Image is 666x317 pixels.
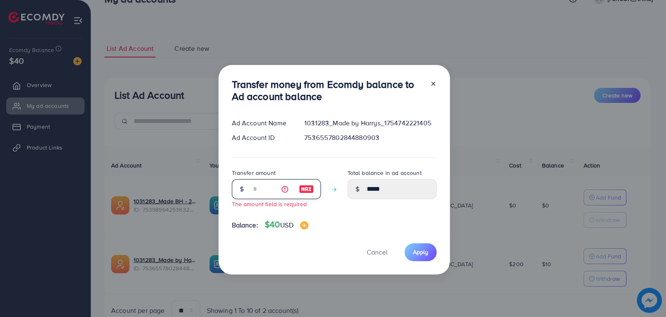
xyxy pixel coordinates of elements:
div: 7536557802844880903 [298,133,443,142]
div: 1031283_Made by Harrys_1754742221405 [298,118,443,128]
div: Ad Account ID [225,133,298,142]
img: image [300,221,308,230]
button: Apply [405,243,437,261]
small: The amount field is required [232,200,307,208]
span: Cancel [367,247,388,257]
button: Cancel [356,243,398,261]
span: Apply [413,248,428,256]
div: Ad Account Name [225,118,298,128]
span: Balance: [232,220,258,230]
h3: Transfer money from Ecomdy balance to Ad account balance [232,78,423,102]
img: image [299,184,314,194]
label: Total balance in ad account [348,169,422,177]
label: Transfer amount [232,169,276,177]
span: USD [280,220,293,230]
h4: $40 [265,220,308,230]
